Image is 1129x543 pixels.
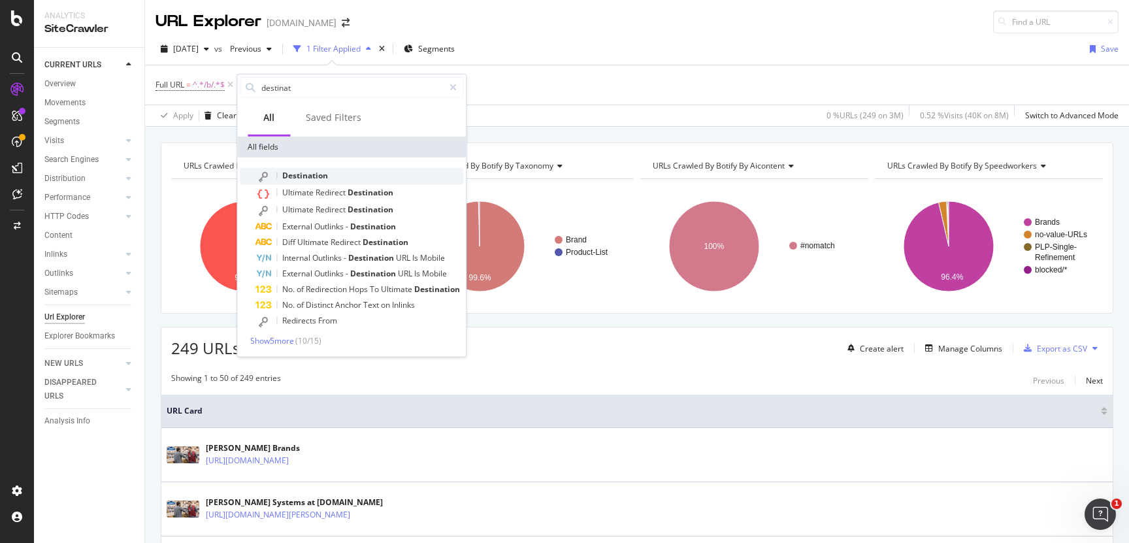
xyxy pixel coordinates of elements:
[650,156,857,176] h4: URLs Crawled By Botify By aicontent
[422,268,447,279] span: Mobile
[44,115,80,129] div: Segments
[316,187,348,198] span: Redirect
[875,189,1100,303] svg: A chart.
[44,153,122,167] a: Search Engines
[418,160,553,171] span: URLs Crawled By Botify By taxonomy
[171,189,397,303] svg: A chart.
[171,372,281,388] div: Showing 1 to 50 of 249 entries
[885,156,1091,176] h4: URLs Crawled By Botify By speedworkers
[1085,39,1119,59] button: Save
[282,221,314,232] span: External
[1020,105,1119,126] button: Switch to Advanced Mode
[640,189,866,303] div: A chart.
[44,58,122,72] a: CURRENT URLS
[306,43,361,54] div: 1 Filter Applied
[1019,338,1087,359] button: Export as CSV
[860,343,904,354] div: Create alert
[44,357,122,370] a: NEW URLS
[887,160,1037,171] span: URLs Crawled By Botify By speedworkers
[44,329,115,343] div: Explorer Bookmarks
[44,229,73,242] div: Content
[1035,230,1087,239] text: no-value-URLs
[1085,499,1116,530] iframe: Intercom live chat
[44,310,135,324] a: Url Explorer
[44,153,99,167] div: Search Engines
[171,337,287,359] span: 249 URLs found
[346,221,350,232] span: -
[335,299,363,310] span: Anchor
[376,42,387,56] div: times
[653,160,785,171] span: URLs Crawled By Botify By aicontent
[267,16,336,29] div: [DOMAIN_NAME]
[44,115,135,129] a: Segments
[173,110,193,121] div: Apply
[181,156,387,176] h4: URLs Crawled By Botify By pagetype
[350,268,398,279] span: Destination
[826,110,904,121] div: 0 % URLs ( 249 on 3M )
[363,299,381,310] span: Text
[44,172,86,186] div: Distribution
[420,252,445,263] span: Mobile
[44,191,90,205] div: Performance
[282,284,297,295] span: No.
[346,268,350,279] span: -
[44,357,83,370] div: NEW URLS
[842,338,904,359] button: Create alert
[44,414,90,428] div: Analysis Info
[1033,372,1064,388] button: Previous
[44,10,134,22] div: Analytics
[318,315,337,326] span: From
[44,310,85,324] div: Url Explorer
[206,454,289,467] a: [URL][DOMAIN_NAME]
[44,267,73,280] div: Outlinks
[1033,375,1064,386] div: Previous
[282,299,297,310] span: No.
[155,39,214,59] button: [DATE]
[1035,253,1075,262] text: Refinement
[314,268,346,279] span: Outlinks
[44,376,110,403] div: DISAPPEARED URLS
[406,189,631,303] svg: A chart.
[44,134,64,148] div: Visits
[44,172,122,186] a: Distribution
[1101,43,1119,54] div: Save
[250,335,294,346] span: Show 5 more
[282,187,316,198] span: Ultimate
[44,210,89,223] div: HTTP Codes
[381,299,392,310] span: on
[297,284,306,295] span: of
[469,273,491,282] text: 99.6%
[282,315,318,326] span: Redirects
[370,284,381,295] span: To
[331,237,363,248] span: Redirect
[217,110,237,121] div: Clear
[314,221,346,232] span: Outlinks
[414,284,460,295] span: Destination
[348,187,393,198] span: Destination
[44,286,78,299] div: Sitemaps
[225,43,261,54] span: Previous
[236,77,288,93] button: Add Filter
[306,299,335,310] span: Distinct
[44,191,122,205] a: Performance
[416,156,622,176] h4: URLs Crawled By Botify By taxonomy
[282,204,316,215] span: Ultimate
[44,22,134,37] div: SiteCrawler
[566,248,608,257] text: Product-List
[186,79,191,90] span: =
[44,248,122,261] a: Inlinks
[260,78,444,97] input: Search by field name
[350,221,396,232] span: Destination
[295,335,321,346] span: ( 10 / 15 )
[44,267,122,280] a: Outlinks
[412,252,420,263] span: Is
[155,105,193,126] button: Apply
[282,237,297,248] span: Diff
[206,497,407,508] div: [PERSON_NAME] Systems at [DOMAIN_NAME]
[1035,218,1060,227] text: Brands
[566,235,587,244] text: Brand
[288,39,376,59] button: 1 Filter Applied
[206,442,346,454] div: [PERSON_NAME] Brands
[44,77,135,91] a: Overview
